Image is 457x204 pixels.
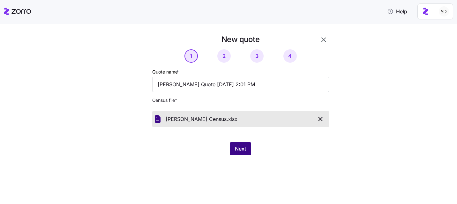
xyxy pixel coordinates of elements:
img: 038087f1531ae87852c32fa7be65e69b [439,6,449,17]
span: Census file * [152,97,329,103]
button: 3 [250,49,264,63]
button: 4 [283,49,297,63]
span: Help [387,8,407,15]
h1: New quote [221,34,260,44]
span: xlsx [228,115,237,123]
span: Next [235,145,246,152]
button: Next [230,142,251,155]
span: [PERSON_NAME] Census. [166,115,228,123]
button: 1 [184,49,198,63]
label: Quote name [152,68,180,75]
button: Help [382,5,412,18]
button: 2 [217,49,231,63]
input: Quote name [152,77,329,92]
